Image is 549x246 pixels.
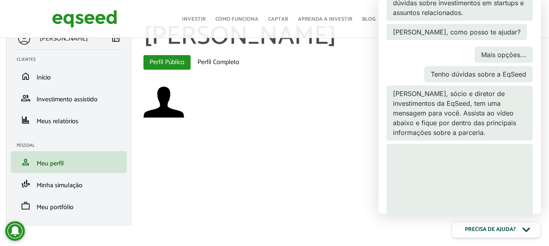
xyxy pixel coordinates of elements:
a: workMeu portfólio [17,201,121,211]
span: Meu perfil [37,158,64,169]
span: work [21,201,30,211]
span: Meu portfólio [37,202,74,213]
li: Meus relatórios [11,109,127,131]
a: financeMeus relatórios [17,115,121,125]
a: groupInvestimento assistido [17,93,121,103]
span: group [21,93,30,103]
li: Início [11,65,127,87]
p: [PERSON_NAME] [40,35,88,43]
a: Blog [362,17,375,22]
span: Início [37,72,51,83]
a: Como funciona [215,17,258,22]
a: Investir [182,17,206,22]
li: Minha simulação [11,173,127,195]
h1: [PERSON_NAME] [143,23,543,51]
span: finance [21,115,30,125]
span: Meus relatórios [37,116,78,127]
a: finance_modeMinha simulação [17,179,121,189]
span: person [21,157,30,167]
span: Minha simulação [37,180,82,191]
img: Foto de Vinicius Lopes Lemos [143,82,184,122]
a: personMeu perfil [17,157,121,167]
h2: Clientes [17,57,127,62]
span: left_panel_close [111,33,121,43]
span: home [21,71,30,81]
li: Investimento assistido [11,87,127,109]
li: Meu perfil [11,151,127,173]
span: finance_mode [21,179,30,189]
span: Investimento assistido [37,94,98,105]
a: Colapsar menu [111,33,121,45]
a: Aprenda a investir [298,17,352,22]
a: Perfil Público [143,55,191,70]
a: Perfil Completo [191,55,245,70]
a: Captar [268,17,288,22]
a: homeInício [17,71,121,81]
li: Meu portfólio [11,195,127,217]
a: Ver perfil do usuário. [143,82,184,122]
img: EqSeed [52,8,117,30]
h2: Pessoal [17,143,127,148]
